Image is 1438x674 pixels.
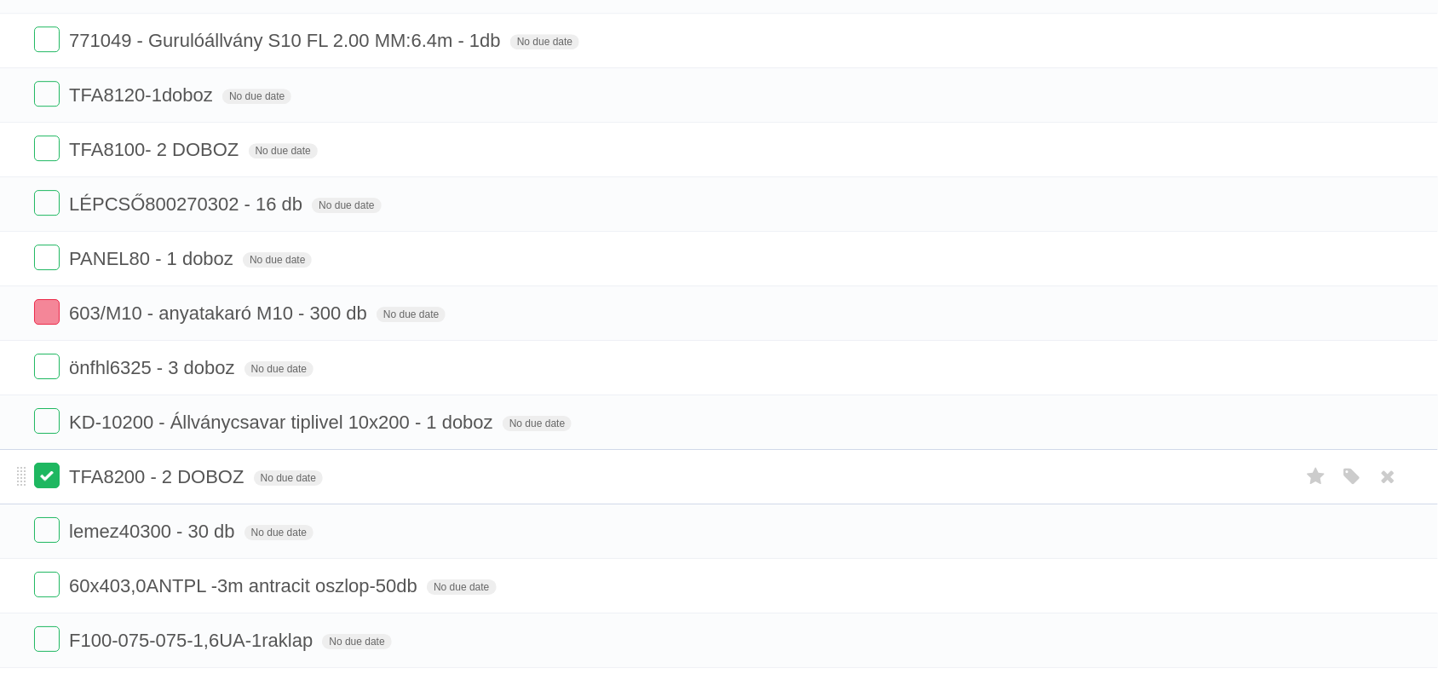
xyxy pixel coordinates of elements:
span: F100-075-075-1,6UA-1raklap [69,630,317,651]
label: Done [34,135,60,161]
span: No due date [249,143,318,158]
label: Done [34,81,60,107]
label: Done [34,299,60,325]
span: No due date [377,307,446,322]
span: No due date [312,198,381,213]
span: TFA8100- 2 DOBOZ [69,139,243,160]
label: Done [34,245,60,270]
label: Done [34,572,60,597]
label: Done [34,517,60,543]
label: Done [34,626,60,652]
label: Done [34,26,60,52]
label: Done [34,190,60,216]
span: No due date [510,34,579,49]
label: Star task [1300,463,1332,491]
label: Done [34,354,60,379]
span: No due date [244,361,313,377]
span: LÉPCSŐ800270302 - 16 db [69,193,307,215]
span: 60x403,0ANTPL -3m antracit oszlop-50db [69,575,422,596]
span: No due date [254,470,323,486]
span: No due date [322,634,391,649]
span: TFA8120-1doboz [69,84,217,106]
span: PANEL80 - 1 doboz [69,248,238,269]
span: No due date [427,579,496,595]
span: No due date [244,525,313,540]
span: No due date [243,252,312,268]
label: Done [34,463,60,488]
span: 603/M10 - anyatakaró M10 - 300 db [69,302,371,324]
span: lemez40300 - 30 db [69,521,239,542]
span: No due date [222,89,291,104]
span: No due date [503,416,572,431]
span: 771049 - Gurulóállvány S10 FL 2.00 MM:6.4m - 1db [69,30,505,51]
span: TFA8200 - 2 DOBOZ [69,466,248,487]
span: önfhl6325 - 3 doboz [69,357,239,378]
span: KD-10200 - Állványcsavar tiplivel 10x200 - 1 doboz [69,412,498,433]
label: Done [34,408,60,434]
